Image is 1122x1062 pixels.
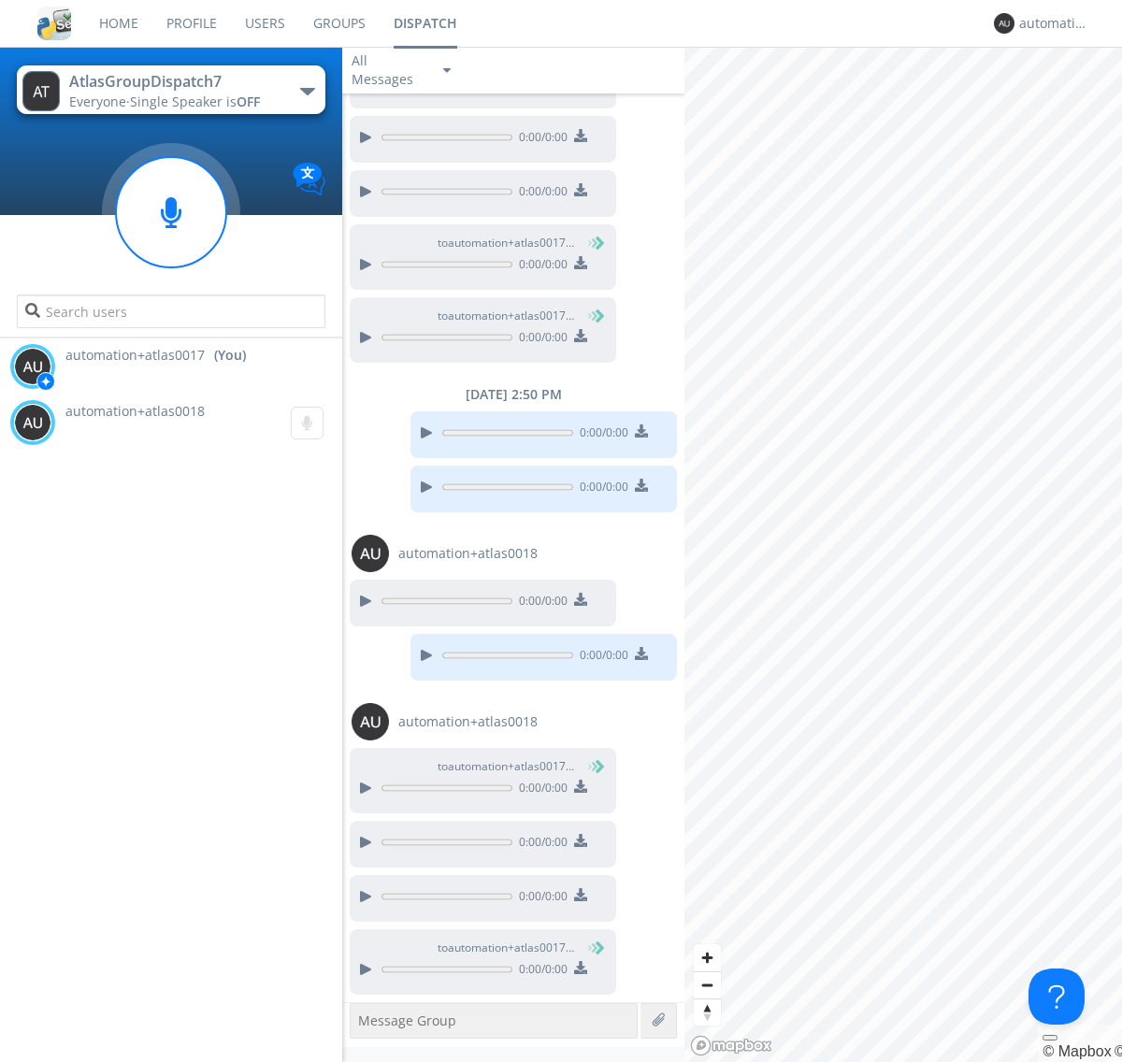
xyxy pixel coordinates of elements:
[512,834,568,854] span: 0:00 / 0:00
[574,961,587,974] img: download media button
[694,944,721,971] button: Zoom in
[574,256,587,269] img: download media button
[342,385,684,404] div: [DATE] 2:50 PM
[352,535,389,572] img: 373638.png
[575,758,603,774] span: (You)
[1043,1043,1111,1059] a: Mapbox
[512,183,568,204] span: 0:00 / 0:00
[512,129,568,150] span: 0:00 / 0:00
[573,647,628,667] span: 0:00 / 0:00
[574,593,587,606] img: download media button
[574,834,587,847] img: download media button
[512,593,568,613] span: 0:00 / 0:00
[22,71,60,111] img: 373638.png
[352,703,389,740] img: 373638.png
[352,51,426,89] div: All Messages
[14,404,51,441] img: 373638.png
[130,93,260,110] span: Single Speaker is
[398,544,538,563] span: automation+atlas0018
[237,93,260,110] span: OFF
[574,183,587,196] img: download media button
[994,13,1014,34] img: 373638.png
[438,308,578,324] span: to automation+atlas0017
[575,308,603,323] span: (You)
[512,780,568,800] span: 0:00 / 0:00
[293,163,325,195] img: Translation enabled
[398,712,538,731] span: automation+atlas0018
[438,940,578,956] span: to automation+atlas0017
[574,329,587,342] img: download media button
[575,940,603,955] span: (You)
[65,346,205,365] span: automation+atlas0017
[14,348,51,385] img: 373638.png
[1019,14,1089,33] div: automation+atlas0017
[512,256,568,277] span: 0:00 / 0:00
[694,999,721,1026] span: Reset bearing to north
[635,424,648,438] img: download media button
[690,1035,772,1056] a: Mapbox logo
[69,93,280,111] div: Everyone ·
[17,294,324,328] input: Search users
[512,329,568,350] span: 0:00 / 0:00
[37,7,71,40] img: cddb5a64eb264b2086981ab96f4c1ba7
[574,888,587,901] img: download media button
[1043,1035,1057,1040] button: Toggle attribution
[573,479,628,499] span: 0:00 / 0:00
[1028,969,1085,1025] iframe: Toggle Customer Support
[635,647,648,660] img: download media button
[17,65,324,114] button: AtlasGroupDispatch7Everyone·Single Speaker isOFF
[574,780,587,793] img: download media button
[512,888,568,909] span: 0:00 / 0:00
[214,346,246,365] div: (You)
[694,998,721,1026] button: Reset bearing to north
[694,971,721,998] button: Zoom out
[65,402,205,420] span: automation+atlas0018
[438,235,578,251] span: to automation+atlas0017
[575,235,603,251] span: (You)
[438,758,578,775] span: to automation+atlas0017
[512,961,568,982] span: 0:00 / 0:00
[635,479,648,492] img: download media button
[573,424,628,445] span: 0:00 / 0:00
[443,68,451,73] img: caret-down-sm.svg
[574,129,587,142] img: download media button
[69,71,280,93] div: AtlasGroupDispatch7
